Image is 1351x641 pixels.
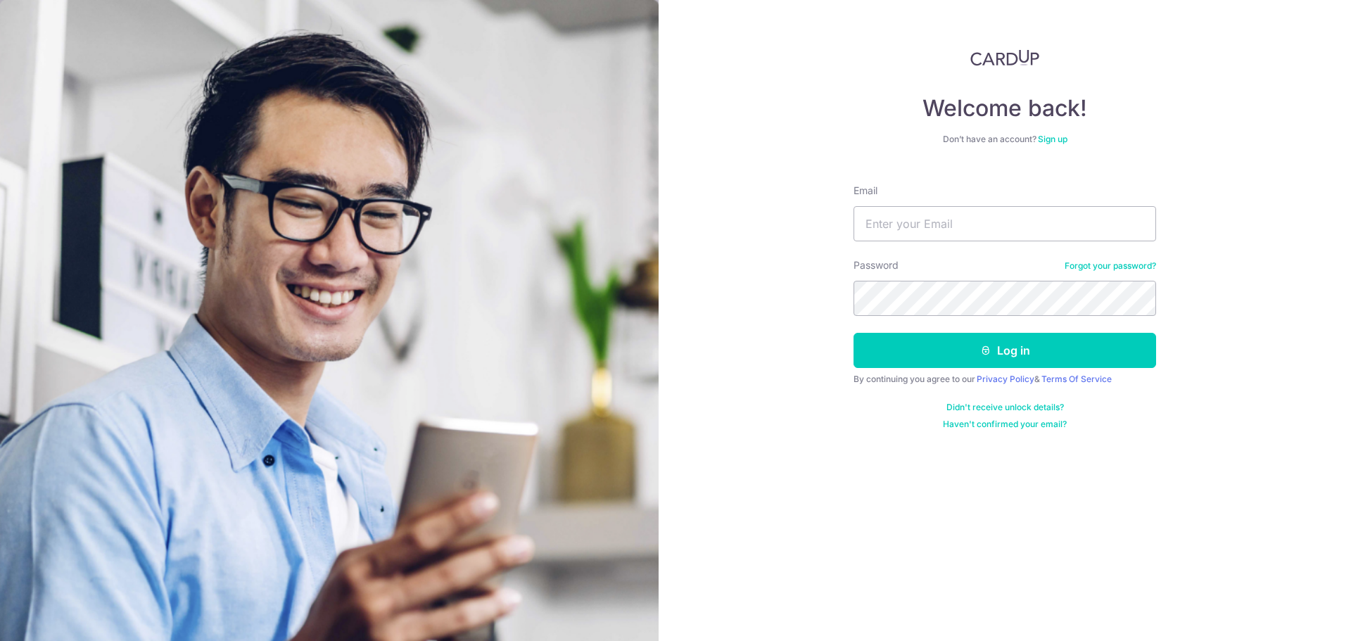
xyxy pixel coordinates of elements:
[854,258,899,272] label: Password
[854,374,1156,385] div: By continuing you agree to our &
[854,134,1156,145] div: Don’t have an account?
[1065,260,1156,272] a: Forgot your password?
[1038,134,1067,144] a: Sign up
[946,402,1064,413] a: Didn't receive unlock details?
[854,333,1156,368] button: Log in
[977,374,1034,384] a: Privacy Policy
[1041,374,1112,384] a: Terms Of Service
[854,94,1156,122] h4: Welcome back!
[854,206,1156,241] input: Enter your Email
[970,49,1039,66] img: CardUp Logo
[854,184,877,198] label: Email
[943,419,1067,430] a: Haven't confirmed your email?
